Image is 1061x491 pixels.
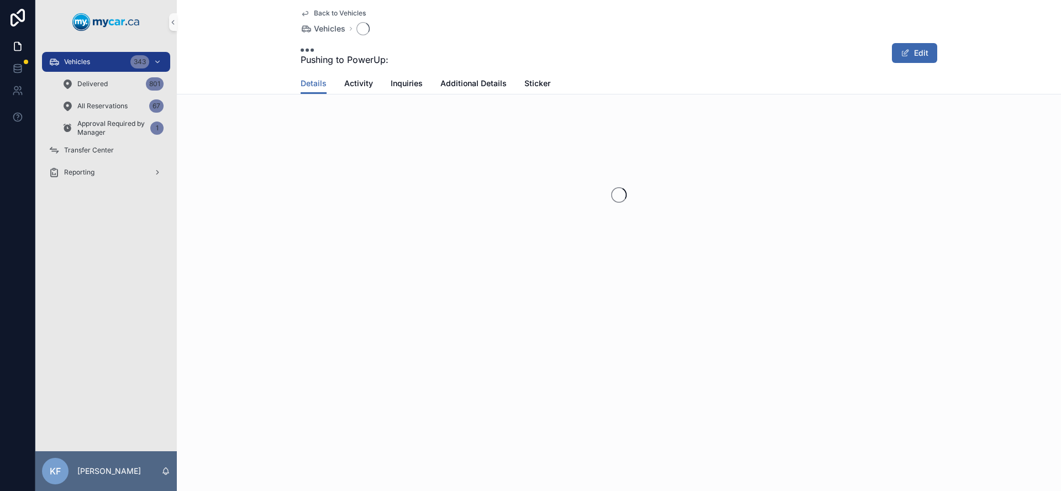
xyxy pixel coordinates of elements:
[301,53,388,66] span: Pushing to PowerUp:
[64,168,94,177] span: Reporting
[301,73,327,94] a: Details
[314,9,366,18] span: Back to Vehicles
[524,73,550,96] a: Sticker
[64,57,90,66] span: Vehicles
[77,80,108,88] span: Delivered
[524,78,550,89] span: Sticker
[440,73,507,96] a: Additional Details
[391,78,423,89] span: Inquiries
[35,44,177,197] div: scrollable content
[77,466,141,477] p: [PERSON_NAME]
[301,9,366,18] a: Back to Vehicles
[42,162,170,182] a: Reporting
[892,43,937,63] button: Edit
[55,96,170,116] a: All Reservations67
[64,146,114,155] span: Transfer Center
[130,55,149,68] div: 343
[314,23,345,34] span: Vehicles
[149,99,164,113] div: 67
[344,73,373,96] a: Activity
[55,74,170,94] a: Delivered801
[77,102,128,110] span: All Reservations
[440,78,507,89] span: Additional Details
[42,140,170,160] a: Transfer Center
[42,52,170,72] a: Vehicles343
[72,13,140,31] img: App logo
[391,73,423,96] a: Inquiries
[301,23,345,34] a: Vehicles
[55,118,170,138] a: Approval Required by Manager1
[77,119,146,137] span: Approval Required by Manager
[301,78,327,89] span: Details
[344,78,373,89] span: Activity
[146,77,164,91] div: 801
[150,122,164,135] div: 1
[50,464,61,478] span: KF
